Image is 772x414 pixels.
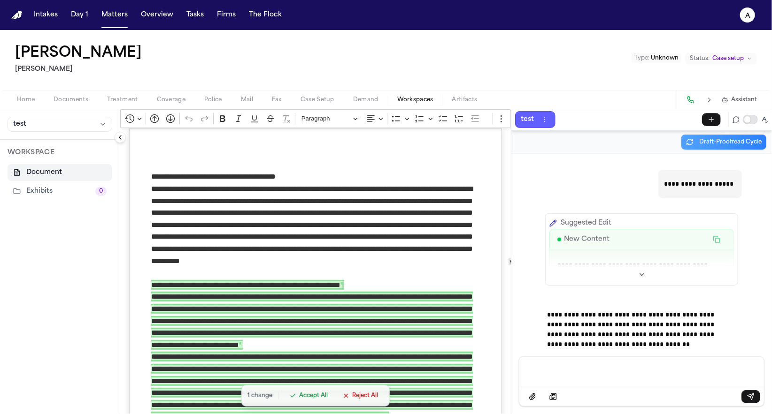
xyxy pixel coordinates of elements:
button: Collapse sidebar [115,132,126,143]
button: Assistant [722,96,757,104]
button: Toggle proofreading mode [743,115,758,124]
button: The Flock [245,7,286,23]
button: Firms [213,7,239,23]
p: WORKSPACE [8,147,112,158]
button: Exhibits0 [8,183,112,200]
button: Attach files [523,390,542,403]
span: Workspaces [397,96,433,104]
button: Document [8,164,112,181]
button: Reject All [337,389,384,402]
span: 1 change [247,393,272,399]
span: Police [204,96,222,104]
button: Edit Type: Unknown [632,53,681,63]
h2: [PERSON_NAME] [15,64,146,75]
span: Mail [241,96,253,104]
button: Select demand example [544,390,563,403]
button: Tasks [183,7,208,23]
button: testThread actions [515,111,556,128]
button: Thread actions [540,114,550,125]
button: test [8,117,112,132]
span: Type : [634,55,649,61]
span: Paragraph [301,113,350,124]
p: New Content [564,234,610,245]
button: Overview [137,7,177,23]
button: Make a Call [684,93,697,106]
span: Fax [272,96,282,104]
span: Artifacts [452,96,478,104]
button: Matters [98,7,131,23]
button: Day 1 [67,7,92,23]
button: Send message [741,390,760,403]
span: Treatment [107,96,138,104]
span: Reject All [352,392,378,399]
button: Edit matter name [15,45,142,62]
button: Draft-Proofread Cycle [681,135,766,150]
div: Editor toolbar [120,109,511,128]
div: Message input [519,357,764,387]
h1: [PERSON_NAME] [15,45,142,62]
button: Copy new content [707,233,726,246]
span: Case Setup [301,96,334,104]
span: Coverage [157,96,185,104]
span: Documents [54,96,88,104]
span: Demand [353,96,378,104]
span: Assistant [731,96,757,104]
span: Status: [690,55,710,62]
a: Home [11,11,23,20]
span: Accept All [299,392,328,399]
img: Finch Logo [11,11,23,20]
button: Change status from Case setup [685,53,757,64]
button: Show more [549,268,734,281]
span: Case setup [712,55,744,62]
button: Intakes [30,7,62,23]
p: Suggested Edit [561,218,611,229]
span: Unknown [651,55,679,61]
span: Home [17,96,35,104]
button: Accept All [284,389,333,402]
span: Draft-Proofread Cycle [699,138,762,146]
span: 0 [95,187,107,196]
button: Paragraph, Heading [297,112,362,126]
